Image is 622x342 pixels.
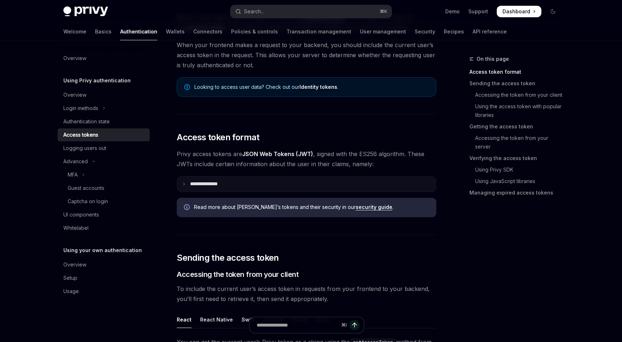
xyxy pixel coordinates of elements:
button: Toggle dark mode [547,6,559,17]
a: Authentication state [58,115,150,128]
div: Overview [63,260,86,269]
a: Identity tokens [299,84,337,90]
a: Using the access token with popular libraries [469,101,564,121]
a: Setup [58,272,150,284]
span: When your frontend makes a request to your backend, you should include the current user’s access ... [177,40,436,70]
a: Usage [58,285,150,298]
button: Open search [230,5,392,18]
span: On this page [477,55,509,63]
a: Overview [58,258,150,271]
span: Dashboard [502,8,530,15]
span: Sending the access token [177,252,279,264]
button: Send message [350,320,360,330]
input: Ask a question... [257,317,338,333]
div: React Native [200,311,233,328]
div: Guest accounts [68,184,104,192]
svg: Info [184,204,191,211]
div: Advanced [63,157,88,166]
a: Policies & controls [231,23,278,40]
a: security guide [356,204,392,210]
a: Demo [445,8,460,15]
a: Overview [58,52,150,65]
span: To include the current user’s access token in requests from your frontend to your backend, you’ll... [177,284,436,304]
span: Read more about [PERSON_NAME]’s tokens and their security in our . [194,204,429,211]
div: Logging users out [63,144,106,152]
a: Getting the access token [469,121,564,132]
a: Sending the access token [469,78,564,89]
div: Swift [242,311,254,328]
div: React [177,311,191,328]
a: User management [360,23,406,40]
div: Captcha on login [68,197,108,206]
span: Access token format [177,132,260,143]
div: UI components [63,210,99,219]
div: MFA [68,170,78,179]
a: Wallets [166,23,185,40]
a: JSON Web Tokens (JWT) [242,150,313,158]
div: Overview [63,54,86,63]
div: Authentication state [63,117,110,126]
a: Whitelabel [58,222,150,234]
div: Login methods [63,104,98,113]
a: Transaction management [287,23,351,40]
a: Dashboard [497,6,541,17]
a: Basics [95,23,112,40]
div: Usage [63,287,79,296]
div: Flutter [292,311,308,328]
a: API reference [473,23,507,40]
a: Managing expired access tokens [469,187,564,199]
a: Captcha on login [58,195,150,208]
div: Unity [317,311,330,328]
button: Toggle Login methods section [58,102,150,115]
div: Whitelabel [63,224,89,232]
a: Authentication [120,23,157,40]
a: Access token format [469,66,564,78]
span: Looking to access user data? Check out our . [194,83,429,91]
h5: Using your own authentication [63,246,142,255]
a: Connectors [193,23,222,40]
span: Accessing the token from your client [177,269,298,279]
a: Using JavaScript libraries [469,175,564,187]
a: Verifying the access token [469,152,564,164]
a: UI components [58,208,150,221]
div: Search... [244,7,264,16]
a: Accessing the token from your client [469,89,564,101]
svg: Note [184,84,190,90]
div: Access tokens [63,131,98,139]
a: Support [468,8,488,15]
div: Android [263,311,283,328]
a: Logging users out [58,142,150,155]
a: Security [415,23,435,40]
a: Overview [58,88,150,101]
div: Overview [63,91,86,99]
button: Toggle Advanced section [58,155,150,168]
div: Setup [63,274,77,282]
button: Toggle MFA section [58,168,150,181]
a: Guest accounts [58,182,150,195]
a: Welcome [63,23,86,40]
a: Using Privy SDK [469,164,564,175]
span: ⌘ K [380,9,387,14]
a: Accessing the token from your server [469,132,564,152]
span: Privy access tokens are , signed with the ES256 algorithm. These JWTs include certain information... [177,149,436,169]
a: Access tokens [58,128,150,141]
a: Recipes [444,23,464,40]
img: dark logo [63,6,108,17]
h5: Using Privy authentication [63,76,131,85]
